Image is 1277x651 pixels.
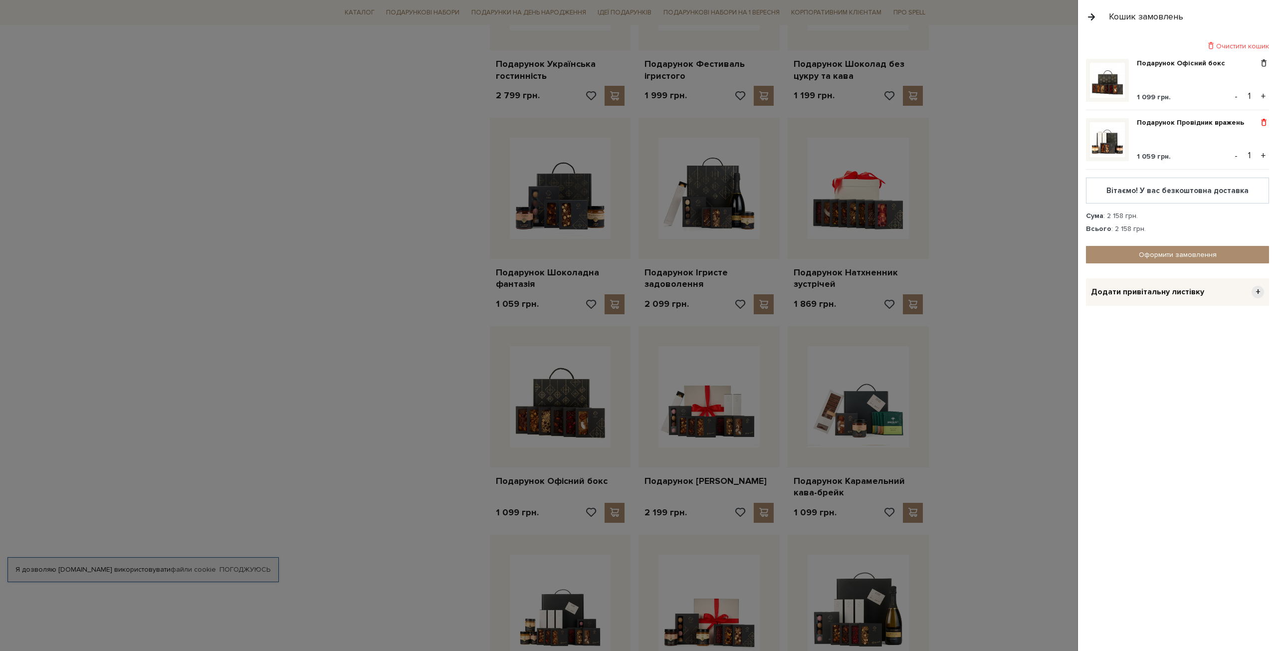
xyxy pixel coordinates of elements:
button: + [1258,148,1269,163]
button: - [1231,89,1241,104]
span: Додати привітальну листівку [1091,287,1204,297]
div: Очистити кошик [1086,41,1269,51]
span: + [1252,286,1264,298]
strong: Сума [1086,212,1103,220]
img: Подарунок Провідник вражень [1090,122,1125,157]
a: Оформити замовлення [1086,246,1269,263]
img: Подарунок Офісний бокс [1090,63,1125,98]
div: : 2 158 грн. [1086,224,1269,233]
div: : 2 158 грн. [1086,212,1269,220]
span: 1 059 грн. [1137,152,1171,161]
strong: Всього [1086,224,1111,233]
a: Подарунок Офісний бокс [1137,59,1233,68]
button: - [1231,148,1241,163]
div: Кошик замовлень [1109,11,1183,22]
span: 1 099 грн. [1137,93,1171,101]
button: + [1258,89,1269,104]
a: Подарунок Провідник вражень [1137,118,1252,127]
div: Вітаємо! У вас безкоштовна доставка [1094,186,1261,195]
